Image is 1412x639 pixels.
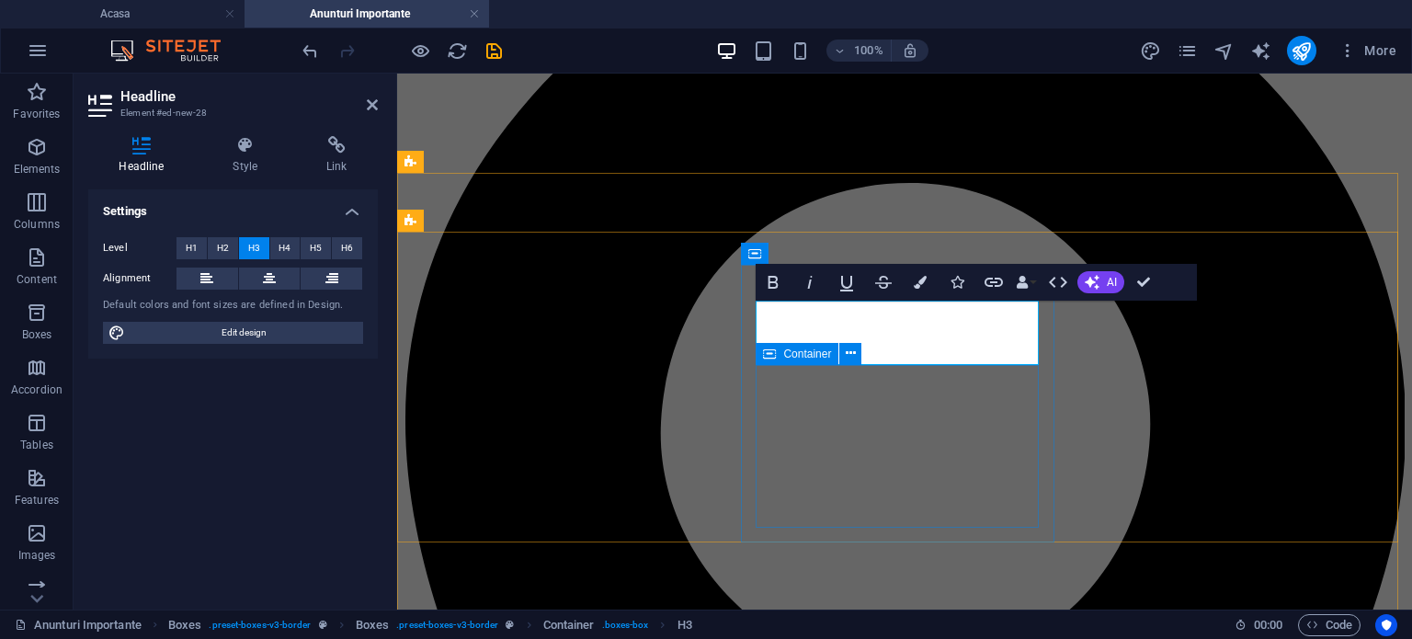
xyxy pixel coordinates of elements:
[270,237,301,259] button: H4
[103,298,363,314] div: Default colors and font sizes are defined in Design.
[15,614,142,636] a: Click to cancel selection. Double-click to open Pages
[783,348,831,359] span: Container
[103,237,176,259] label: Level
[1077,271,1124,293] button: AI
[939,264,974,301] button: Icons
[14,217,60,232] p: Columns
[103,268,176,290] label: Alignment
[300,40,321,62] i: Undo: Move elements (Ctrl+Z)
[1338,41,1396,60] span: More
[1306,614,1352,636] span: Code
[1177,40,1198,62] i: Pages (Ctrl+Alt+S)
[903,264,938,301] button: Colors
[11,382,63,397] p: Accordion
[13,107,60,121] p: Favorites
[792,264,827,301] button: Italic (Ctrl+I)
[301,237,331,259] button: H5
[120,88,378,105] h2: Headline
[1287,36,1316,65] button: publish
[296,136,378,175] h4: Link
[1126,264,1161,301] button: Confirm (Ctrl+⏎)
[1140,40,1161,62] i: Design (Ctrl+Alt+Y)
[1107,277,1117,288] span: AI
[248,237,260,259] span: H3
[88,189,378,223] h4: Settings
[17,272,57,287] p: Content
[299,40,321,62] button: undo
[168,614,201,636] span: Click to select. Double-click to edit
[88,136,202,175] h4: Headline
[168,614,692,636] nav: breadcrumb
[186,237,198,259] span: H1
[20,438,53,452] p: Tables
[106,40,244,62] img: Editor Logo
[14,162,61,177] p: Elements
[829,264,864,301] button: Underline (Ctrl+U)
[245,4,489,24] h4: Anunturi Importante
[310,237,322,259] span: H5
[1235,614,1283,636] h6: Session time
[854,40,883,62] h6: 100%
[120,105,341,121] h3: Element #ed-new-28
[1140,40,1162,62] button: design
[176,237,207,259] button: H1
[1331,36,1404,65] button: More
[1041,264,1076,301] button: HTML
[1250,40,1272,62] button: text_generator
[341,237,353,259] span: H6
[202,136,296,175] h4: Style
[279,237,290,259] span: H4
[1213,40,1235,62] i: Navigator
[1013,264,1039,301] button: Data Bindings
[756,264,791,301] button: Bold (Ctrl+B)
[678,614,692,636] span: Click to select. Double-click to edit
[506,620,514,630] i: This element is a customizable preset
[22,327,52,342] p: Boxes
[131,322,358,344] span: Edit design
[1267,618,1270,632] span: :
[332,237,362,259] button: H6
[976,264,1011,301] button: Link
[446,40,468,62] button: reload
[447,40,468,62] i: Reload page
[1375,614,1397,636] button: Usercentrics
[543,614,595,636] span: Click to select. Double-click to edit
[484,40,505,62] i: Save (Ctrl+S)
[209,614,311,636] span: . preset-boxes-v3-border
[1177,40,1199,62] button: pages
[1213,40,1235,62] button: navigator
[1254,614,1282,636] span: 00 00
[1250,40,1271,62] i: AI Writer
[826,40,892,62] button: 100%
[208,237,238,259] button: H2
[217,237,229,259] span: H2
[483,40,505,62] button: save
[18,548,56,563] p: Images
[239,237,269,259] button: H3
[866,264,901,301] button: Strikethrough
[1298,614,1361,636] button: Code
[103,322,363,344] button: Edit design
[319,620,327,630] i: This element is a customizable preset
[396,614,498,636] span: . preset-boxes-v3-border
[602,614,649,636] span: . boxes-box
[902,42,918,59] i: On resize automatically adjust zoom level to fit chosen device.
[15,493,59,508] p: Features
[409,40,431,62] button: Click here to leave preview mode and continue editing
[356,614,389,636] span: Click to select. Double-click to edit
[1291,40,1312,62] i: Publish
